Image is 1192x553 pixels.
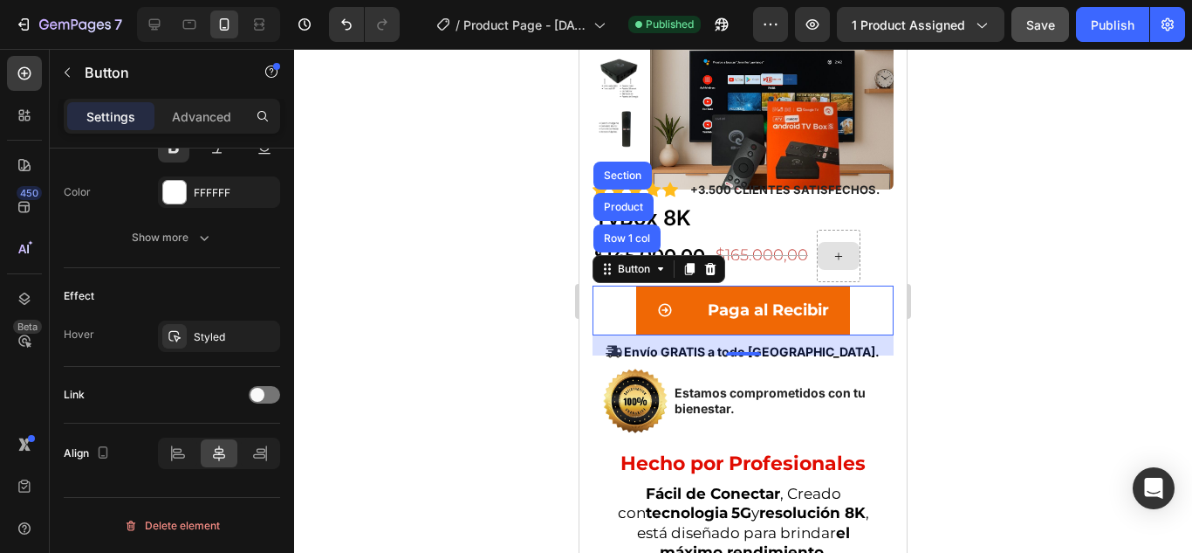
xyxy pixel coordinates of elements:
div: Align [64,442,113,466]
div: Beta [13,320,42,334]
div: Styled [194,329,276,345]
div: Color [64,184,91,200]
button: Show more [64,222,280,253]
strong: resolución 8K [180,455,286,473]
button: 1 product assigned [837,7,1004,42]
span: / [456,16,460,34]
span: Save [1026,17,1055,32]
button: Delete element [64,512,280,540]
iframe: Design area [579,49,907,553]
strong: Fácil de Conectar [66,436,201,453]
div: Show more [132,229,213,246]
div: 450 [17,186,42,200]
div: Effect [64,288,94,304]
strong: tecnologia [66,455,148,473]
div: Delete element [124,515,220,536]
div: Open Intercom Messenger [1133,467,1175,509]
button: 7 [7,7,130,42]
span: Published [646,17,694,32]
div: Hover [64,327,94,342]
div: Link [64,387,85,403]
div: Undo/Redo [329,7,400,42]
p: Button [85,62,233,83]
span: 1 product assigned [852,16,965,34]
div: Publish [1091,16,1134,34]
button: Save [1011,7,1069,42]
span: Product Page - [DATE] 18:45:46 [463,16,586,34]
div: FFFFFF [194,185,276,201]
p: Settings [86,107,135,126]
p: 7 [114,14,122,35]
h2: , Creado con y , está diseñado para brindar [27,433,300,514]
p: Advanced [172,107,231,126]
strong: 5G [152,455,172,473]
button: Publish [1076,7,1149,42]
